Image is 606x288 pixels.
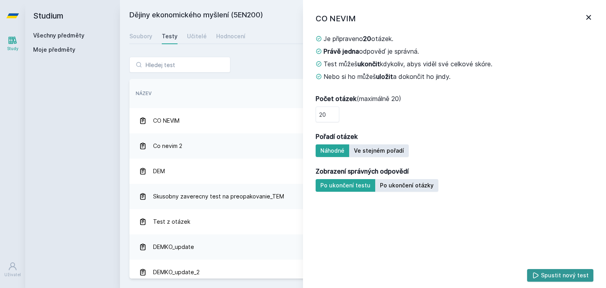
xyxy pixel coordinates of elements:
button: Po ukončení otázky [375,179,438,192]
button: Po ukončení testu [316,179,375,192]
a: Učitelé [187,28,207,44]
span: (maximálně 20) [316,94,401,103]
span: Moje předměty [33,46,75,54]
a: Test z otázek 30. 12. 2018 173 [129,209,597,234]
button: Ve stejném pořadí [349,144,409,157]
div: Hodnocení [216,32,245,40]
strong: Pořadí otázek [316,132,358,141]
span: Skusobny zaverecny test na preopakovanie_TEM [153,189,284,204]
strong: uložit [376,73,393,80]
a: Hodnocení [216,28,245,44]
a: Testy [162,28,178,44]
span: odpověď je správná. [324,47,419,56]
span: Test můžeš kdykoliv, abys viděl své celkové skóre. [324,59,492,69]
div: Učitelé [187,32,207,40]
a: DEM 30. 12. 2018 285 [129,159,597,184]
a: Co nevim 2 30. 12. 2018 15 [129,133,597,159]
div: Uživatel [4,272,21,278]
span: DEMKO_update [153,239,194,255]
a: DEMKO_update_2 [DATE] 195 [129,260,597,285]
div: Study [7,46,19,52]
a: Všechny předměty [33,32,84,39]
span: DEM [153,163,165,179]
a: DEMKO_update [DATE] 205 [129,234,597,260]
button: Náhodné [316,144,349,157]
strong: Zobrazení správných odpovědí [316,166,409,176]
span: Nebo si ho můžeš a dokončit ho jindy. [324,72,451,81]
a: Uživatel [2,258,24,282]
strong: Právě jedna [324,47,359,55]
span: Test z otázek [153,214,190,230]
button: Spustit nový test [527,269,594,282]
strong: ukončit [357,60,380,68]
a: CO NEVIM 30. 12. 2018 20 [129,108,597,133]
a: Study [2,32,24,56]
div: Testy [162,32,178,40]
span: CO NEVIM [153,113,180,129]
h2: Dějiny ekonomického myšlení (5EN200) [129,9,508,22]
span: Co nevim 2 [153,138,182,154]
a: Soubory [129,28,152,44]
span: DEMKO_update_2 [153,264,200,280]
div: Soubory [129,32,152,40]
a: Skusobny zaverecny test na preopakovanie_TEM 30. 12. 2018 105 [129,184,597,209]
strong: Počet otázek [316,95,357,103]
input: Hledej test [129,57,230,73]
button: Název [136,90,151,97]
